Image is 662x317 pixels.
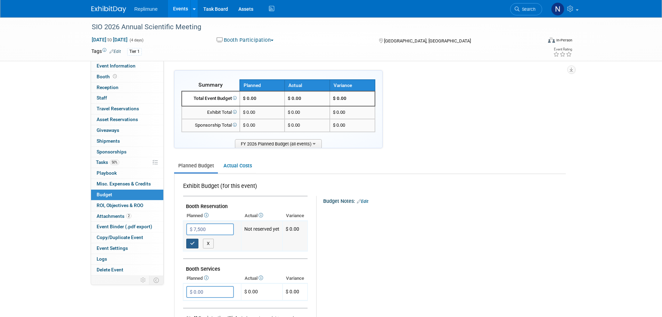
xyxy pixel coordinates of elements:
img: Format-Inperson.png [548,37,555,43]
a: Giveaways [91,125,163,136]
img: ExhibitDay [91,6,126,13]
a: Edit [357,199,368,204]
span: Sponsorships [97,149,126,154]
div: Event Format [501,36,573,47]
span: Shipments [97,138,120,144]
div: In-Person [556,38,572,43]
td: Not reserved yet [241,221,283,251]
td: Booth Reservation [183,196,308,211]
span: ROI, Objectives & ROO [97,203,143,208]
td: $ 0.00 [285,91,330,106]
a: Budget [91,190,163,200]
span: Summary [198,81,223,88]
td: $ 0.00 [285,119,330,132]
a: Booth [91,72,163,82]
span: 50% [110,160,119,165]
span: $ 0.00 [243,110,255,115]
th: Variance [283,274,308,283]
td: Booth Services [183,259,308,274]
div: SIO 2026 Annual Scientific Meeting [89,21,532,33]
span: Travel Reservations [97,106,139,111]
th: Variance [330,80,375,91]
a: Reception [91,82,163,93]
span: Budget [97,192,112,197]
div: Total Event Budget [185,95,237,102]
span: $ 0.00 [243,122,255,128]
div: Exhibit Total [185,109,237,116]
a: Copy/Duplicate Event [91,232,163,243]
a: Misc. Expenses & Credits [91,179,163,189]
span: Search [520,7,536,12]
div: Event Rating [553,48,572,51]
th: Variance [283,211,308,221]
a: Tasks50% [91,157,163,168]
span: $ 0.00 [333,96,346,101]
span: Misc. Expenses & Credits [97,181,151,187]
span: [GEOGRAPHIC_DATA], [GEOGRAPHIC_DATA] [384,38,471,43]
th: Planned [240,80,285,91]
a: ROI, Objectives & ROO [91,200,163,211]
span: $ 0.00 [243,96,256,101]
span: Asset Reservations [97,117,138,122]
span: Event Settings [97,245,128,251]
span: (4 days) [129,38,144,42]
button: Booth Participation [214,37,276,44]
a: Travel Reservations [91,104,163,114]
a: Delete Event [91,265,163,275]
td: Personalize Event Tab Strip [137,276,149,285]
a: Event Information [91,61,163,71]
th: Actual [241,211,283,221]
th: Actual [241,274,283,283]
span: $ 0.00 [286,226,299,232]
a: Event Binder (.pdf export) [91,222,163,232]
a: Search [510,3,542,15]
span: $ 0.00 [333,122,345,128]
span: to [106,37,113,42]
a: Logs [91,254,163,264]
div: Exhibit Budget (for this event) [183,182,305,194]
a: Sponsorships [91,147,163,157]
a: Shipments [91,136,163,146]
span: Playbook [97,170,117,176]
th: Planned [183,274,241,283]
a: Asset Reservations [91,114,163,125]
span: Event Binder (.pdf export) [97,224,152,229]
span: Staff [97,95,107,101]
a: Attachments2 [91,211,163,222]
span: Event Information [97,63,136,69]
span: Replimune [134,6,158,12]
span: $ 0.00 [286,289,299,294]
td: $ 0.00 [241,284,283,301]
a: Planned Budget [174,159,218,172]
a: Actual Costs [219,159,256,172]
span: Logs [97,256,107,262]
td: $ 0.00 [285,106,330,119]
img: Nicole Schaeffner [551,2,564,16]
span: Copy/Duplicate Event [97,235,143,240]
td: Tags [91,48,121,56]
span: FY 2026 Planned Budget (all events) [235,139,322,148]
div: Tier 1 [127,48,142,55]
a: Event Settings [91,243,163,254]
th: Actual [285,80,330,91]
span: Booth not reserved yet [112,74,118,79]
span: $ 0.00 [333,110,345,115]
button: X [203,239,214,248]
a: Staff [91,93,163,103]
div: Budget Notes: [323,196,565,205]
span: 2 [126,213,131,219]
a: Edit [109,49,121,54]
div: Sponsorship Total [185,122,237,129]
a: Playbook [91,168,163,179]
span: Tasks [96,159,119,165]
span: Attachments [97,213,131,219]
th: Planned [183,211,241,221]
span: Delete Event [97,267,123,272]
span: Reception [97,85,118,90]
span: Giveaways [97,127,119,133]
span: Booth [97,74,118,79]
span: [DATE] [DATE] [91,37,128,43]
td: Toggle Event Tabs [149,276,163,285]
